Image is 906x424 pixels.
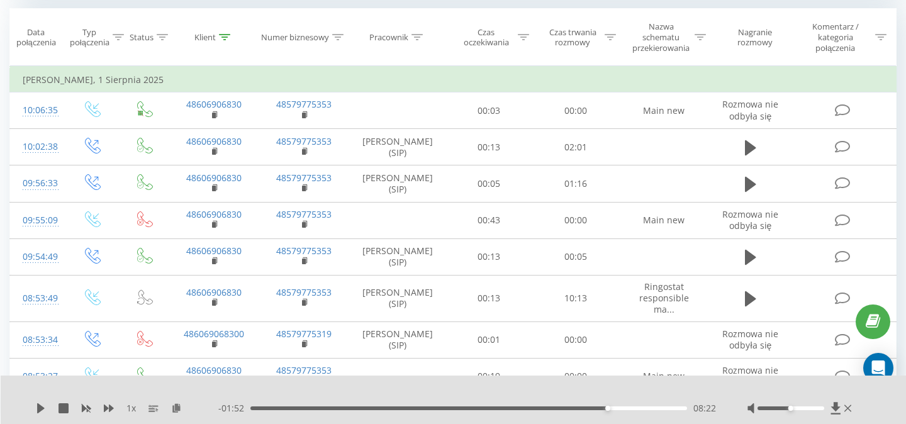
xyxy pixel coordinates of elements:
[184,328,244,340] a: 486069068300
[544,27,601,48] div: Czas trwania rozmowy
[369,32,408,43] div: Pracownik
[70,27,109,48] div: Typ połączenia
[446,238,533,275] td: 00:13
[349,129,446,165] td: [PERSON_NAME] (SIP)
[863,353,893,383] div: Open Intercom Messenger
[276,364,332,376] a: 48579775353
[693,402,716,415] span: 08:22
[722,364,778,388] span: Rozmowa nie odbyła się
[276,245,332,257] a: 48579775353
[10,67,897,92] td: [PERSON_NAME], 1 Sierpnia 2025
[276,286,332,298] a: 48579775353
[186,245,242,257] a: 48606906830
[798,21,872,53] div: Komentarz / kategoria połączenia
[23,208,53,233] div: 09:55:09
[532,129,619,165] td: 02:01
[23,135,53,159] div: 10:02:38
[446,165,533,202] td: 00:05
[788,406,793,411] div: Accessibility label
[276,135,332,147] a: 48579775353
[261,32,329,43] div: Numer biznesowy
[446,92,533,129] td: 00:03
[23,328,53,352] div: 08:53:34
[639,281,689,315] span: Ringostat responsible ma...
[446,275,533,321] td: 00:13
[349,238,446,275] td: [PERSON_NAME] (SIP)
[446,358,533,394] td: 00:19
[23,245,53,269] div: 09:54:49
[532,202,619,238] td: 00:00
[23,286,53,311] div: 08:53:49
[532,238,619,275] td: 00:05
[276,172,332,184] a: 48579775353
[446,129,533,165] td: 00:13
[446,321,533,358] td: 00:01
[619,202,709,238] td: Main new
[532,275,619,321] td: 10:13
[349,275,446,321] td: [PERSON_NAME] (SIP)
[276,208,332,220] a: 48579775353
[619,92,709,129] td: Main new
[722,98,778,121] span: Rozmowa nie odbyła się
[619,358,709,394] td: Main new
[194,32,216,43] div: Klient
[532,321,619,358] td: 00:00
[23,98,53,123] div: 10:06:35
[276,98,332,110] a: 48579775353
[720,27,789,48] div: Nagranie rozmowy
[186,208,242,220] a: 48606906830
[186,98,242,110] a: 48606906830
[186,364,242,376] a: 48606906830
[130,32,154,43] div: Status
[10,27,62,48] div: Data połączenia
[23,364,53,389] div: 08:53:27
[349,165,446,202] td: [PERSON_NAME] (SIP)
[186,172,242,184] a: 48606906830
[722,328,778,351] span: Rozmowa nie odbyła się
[532,165,619,202] td: 01:16
[457,27,515,48] div: Czas oczekiwania
[532,92,619,129] td: 00:00
[276,328,332,340] a: 48579775319
[630,21,691,53] div: Nazwa schematu przekierowania
[532,358,619,394] td: 00:00
[23,171,53,196] div: 09:56:33
[605,406,610,411] div: Accessibility label
[186,135,242,147] a: 48606906830
[126,402,136,415] span: 1 x
[186,286,242,298] a: 48606906830
[446,202,533,238] td: 00:43
[218,402,250,415] span: - 01:52
[722,208,778,232] span: Rozmowa nie odbyła się
[349,321,446,358] td: [PERSON_NAME] (SIP)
